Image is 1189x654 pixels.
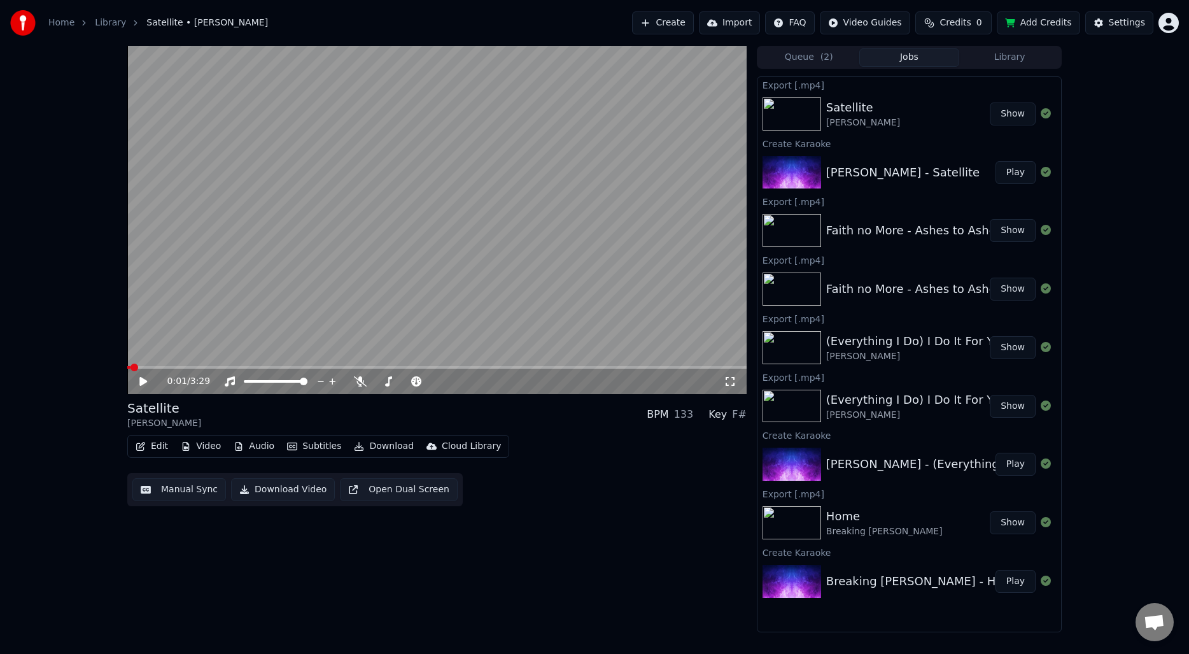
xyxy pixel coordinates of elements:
[820,11,910,34] button: Video Guides
[757,369,1061,385] div: Export [.mp4]
[95,17,126,29] a: Library
[632,11,694,34] button: Create
[757,136,1061,151] div: Create Karaoke
[340,478,458,501] button: Open Dual Screen
[826,508,943,525] div: Home
[708,407,727,422] div: Key
[647,407,668,422] div: BPM
[859,48,960,67] button: Jobs
[826,222,1002,239] div: Faith no More - Ashes to Ashes
[231,478,335,501] button: Download Video
[167,375,187,388] span: 0:01
[127,417,201,430] div: [PERSON_NAME]
[826,99,900,117] div: Satellite
[826,525,943,538] div: Breaking [PERSON_NAME]
[674,407,694,422] div: 133
[229,437,279,455] button: Audio
[757,77,1061,92] div: Export [.mp4]
[349,437,419,455] button: Download
[282,437,346,455] button: Subtitles
[176,437,226,455] button: Video
[826,409,1006,422] div: [PERSON_NAME]
[826,455,1113,473] div: [PERSON_NAME] - (Everything I Do) I Do It For You
[765,11,814,34] button: FAQ
[757,486,1061,501] div: Export [.mp4]
[976,17,982,29] span: 0
[990,395,1036,418] button: Show
[826,280,1002,298] div: Faith no More - Ashes to Ashes
[1136,603,1174,641] div: Open chat
[757,544,1061,560] div: Create Karaoke
[757,427,1061,443] div: Create Karaoke
[826,350,1006,363] div: [PERSON_NAME]
[996,570,1036,593] button: Play
[826,391,1006,409] div: (Everything I Do) I Do It For You
[990,278,1036,301] button: Show
[757,311,1061,326] div: Export [.mp4]
[820,51,833,64] span: ( 2 )
[442,440,501,453] div: Cloud Library
[997,11,1080,34] button: Add Credits
[826,117,900,129] div: [PERSON_NAME]
[1085,11,1153,34] button: Settings
[732,407,747,422] div: F#
[939,17,971,29] span: Credits
[48,17,268,29] nav: breadcrumb
[996,453,1036,476] button: Play
[959,48,1060,67] button: Library
[757,194,1061,209] div: Export [.mp4]
[10,10,36,36] img: youka
[699,11,760,34] button: Import
[127,399,201,417] div: Satellite
[167,375,198,388] div: /
[915,11,992,34] button: Credits0
[132,478,226,501] button: Manual Sync
[826,164,980,181] div: [PERSON_NAME] - Satellite
[130,437,173,455] button: Edit
[990,103,1036,125] button: Show
[146,17,268,29] span: Satellite • [PERSON_NAME]
[990,511,1036,534] button: Show
[826,332,1006,350] div: (Everything I Do) I Do It For You
[759,48,859,67] button: Queue
[48,17,74,29] a: Home
[757,252,1061,267] div: Export [.mp4]
[190,375,210,388] span: 3:29
[996,161,1036,184] button: Play
[990,336,1036,359] button: Show
[990,219,1036,242] button: Show
[826,572,1021,590] div: Breaking [PERSON_NAME] - Home
[1109,17,1145,29] div: Settings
